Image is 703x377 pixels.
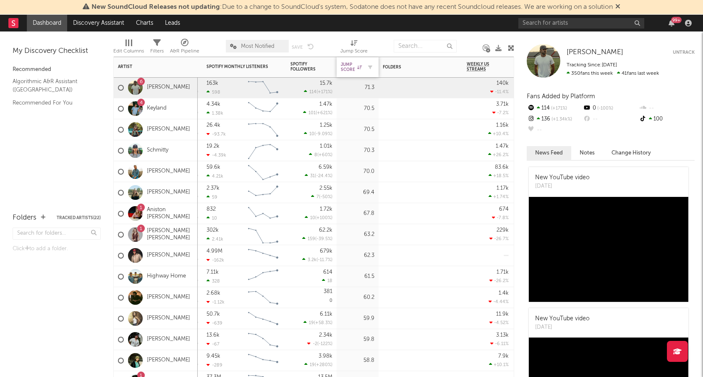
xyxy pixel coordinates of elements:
div: 19.2k [206,144,220,149]
div: 229k [497,228,509,233]
a: Dashboard [27,15,67,31]
span: Most Notified [241,44,274,49]
div: 1.72k [320,207,332,212]
a: Keyland [147,105,167,112]
span: Dismiss [615,4,620,10]
button: Filter by Jump Score [366,63,374,71]
div: 70.0 [341,167,374,177]
div: 1.4k [499,291,509,296]
div: +18.5 % [489,173,509,178]
div: 0 [583,103,638,114]
div: -- [639,103,695,114]
div: -26.7 % [489,236,509,241]
input: Search... [394,40,457,52]
span: 159 [308,237,315,241]
span: 10 [310,216,315,220]
svg: Chart title [244,98,282,119]
span: 8 [314,153,317,157]
div: 71.3 [341,83,374,93]
div: 1.16k [496,123,509,128]
div: 62.3 [341,251,374,261]
div: ( ) [309,152,332,157]
div: ( ) [305,215,332,220]
div: 2.55k [319,186,332,191]
svg: Chart title [244,350,282,371]
div: 4.21k [206,173,223,179]
div: 4.99M [206,249,222,254]
button: Tracked Artists(22) [57,216,101,220]
span: -100 % [596,106,613,111]
div: 674 [499,207,509,212]
div: 0 [290,287,332,308]
span: -11.7 % [318,258,331,262]
div: 832 [206,207,216,212]
button: Untrack [673,48,695,57]
span: -24.4 % [316,174,331,178]
div: 61.5 [341,272,374,282]
a: [PERSON_NAME] [147,336,190,343]
div: Jump Score [340,36,368,60]
div: 6.59k [319,165,332,170]
span: 19 [309,321,314,325]
span: 114 [309,90,316,94]
div: -289 [206,362,222,368]
div: New YouTube video [535,173,590,182]
div: 7.11k [206,270,219,275]
span: 19 [310,363,315,367]
div: Jump Score [340,46,368,56]
div: -162k [206,257,224,263]
a: [PERSON_NAME] [147,126,190,133]
div: ( ) [305,173,332,178]
div: 381 [324,289,332,294]
div: Jump Score [341,62,362,72]
div: Edit Columns [113,36,144,60]
span: Weekly US Streams [467,62,496,72]
svg: Chart title [244,287,282,308]
div: +10.1 % [489,362,509,367]
div: 163k [206,81,218,86]
div: My Discovery Checklist [13,46,101,56]
div: [DATE] [535,182,590,191]
div: -11.4 % [490,89,509,94]
span: -122 % [319,342,331,346]
button: Change History [603,146,659,160]
svg: Chart title [244,266,282,287]
div: 60.2 [341,293,374,303]
div: -1.12k [206,299,225,305]
div: 2.37k [206,186,220,191]
span: -50 % [320,195,331,199]
span: 10 [309,132,314,136]
button: Undo the changes to the current view. [308,42,314,50]
div: 9.45k [206,353,220,359]
div: 59.8 [341,335,374,345]
span: +1.34k % [550,117,572,122]
div: 302k [206,228,219,233]
div: -26.2 % [489,278,509,283]
div: 11.9k [496,312,509,317]
span: Fans Added by Platform [527,93,595,99]
a: Highway Home [147,273,186,280]
span: New SoundCloud Releases not updating [91,4,220,10]
div: +26.2 % [488,152,509,157]
div: Spotify Monthly Listeners [206,64,269,69]
div: 140k [497,81,509,86]
div: 598 [206,89,220,95]
div: 1.47k [496,144,509,149]
span: +171 % [550,106,567,111]
a: Schmitty [147,147,168,154]
div: 4.34k [206,102,220,107]
a: Aniston [PERSON_NAME] [147,207,193,221]
div: Click to add a folder. [13,244,101,254]
div: ( ) [302,236,332,241]
div: 2.41k [206,236,223,242]
div: A&R Pipeline [170,46,199,56]
svg: Chart title [244,119,282,140]
input: Search for artists [518,18,644,29]
div: -4.44 % [489,299,509,304]
div: 3.71k [496,102,509,107]
div: Filters [150,46,164,56]
div: 15.7k [320,81,332,86]
div: 3.98k [319,353,332,359]
div: 26.4k [206,123,220,128]
div: 614 [323,270,332,275]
